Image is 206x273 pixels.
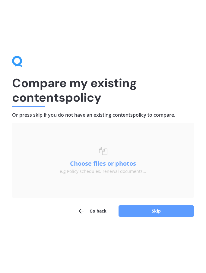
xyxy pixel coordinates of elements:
[78,205,106,217] button: Go back
[12,76,194,105] h1: Compare my existing contents policy
[119,205,194,217] button: Skip
[12,112,194,118] h4: Or press skip if you do not have an existing contents policy to compare.
[65,161,141,167] button: Choose files or photos
[60,169,146,174] div: e.g Policy schedules, renewal documents...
